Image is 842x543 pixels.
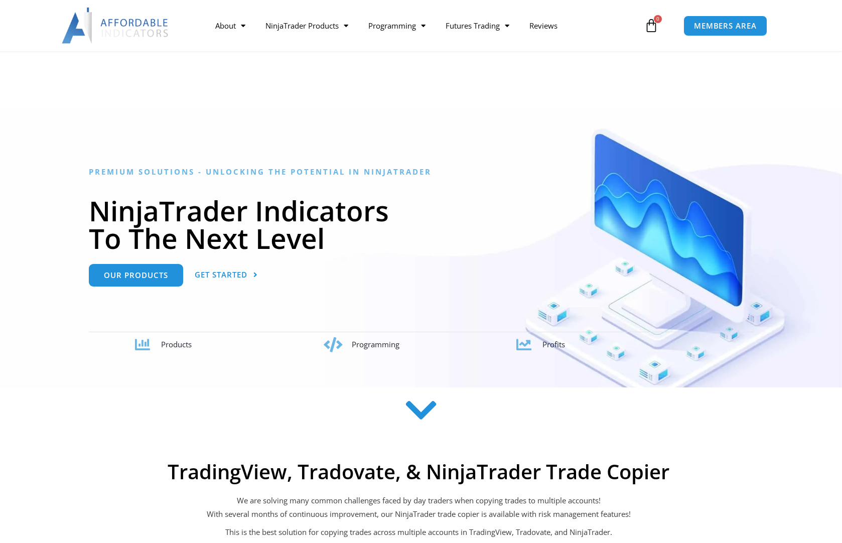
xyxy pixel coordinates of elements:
[654,15,662,23] span: 0
[195,264,258,287] a: Get Started
[694,22,757,30] span: MEMBERS AREA
[195,271,247,279] span: Get Started
[89,197,754,252] h1: NinjaTrader Indicators To The Next Level
[97,494,740,522] p: We are solving many common challenges faced by day traders when copying trades to multiple accoun...
[62,8,170,44] img: LogoAI | Affordable Indicators – NinjaTrader
[89,264,183,287] a: Our Products
[358,14,436,37] a: Programming
[683,16,767,36] a: MEMBERS AREA
[97,460,740,484] h2: TradingView, Tradovate, & NinjaTrader Trade Copier
[352,339,399,349] span: Programming
[205,14,255,37] a: About
[89,167,754,177] h6: Premium Solutions - Unlocking the Potential in NinjaTrader
[161,339,192,349] span: Products
[255,14,358,37] a: NinjaTrader Products
[205,14,642,37] nav: Menu
[97,525,740,539] p: This is the best solution for copying trades across multiple accounts in TradingView, Tradovate, ...
[629,11,673,40] a: 0
[519,14,568,37] a: Reviews
[542,339,565,349] span: Profits
[104,271,168,279] span: Our Products
[436,14,519,37] a: Futures Trading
